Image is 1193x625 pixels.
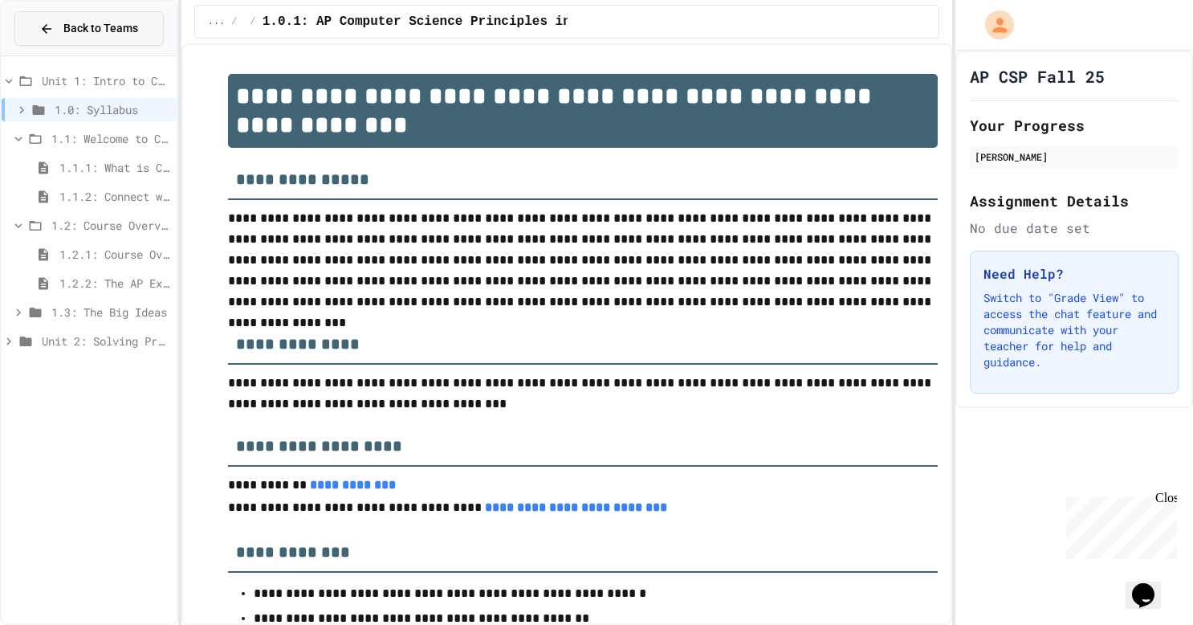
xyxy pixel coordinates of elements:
[208,15,226,28] span: ...
[59,188,170,205] span: 1.1.2: Connect with Your World
[263,12,748,31] span: 1.0.1: AP Computer Science Principles in Python Course Syllabus
[983,290,1165,370] p: Switch to "Grade View" to access the chat feature and communicate with your teacher for help and ...
[975,149,1174,164] div: [PERSON_NAME]
[970,114,1179,137] h2: Your Progress
[42,72,170,89] span: Unit 1: Intro to Computer Science
[63,20,138,37] span: Back to Teams
[14,11,164,46] button: Back to Teams
[1060,491,1177,559] iframe: chat widget
[6,6,111,102] div: Chat with us now!Close
[250,15,256,28] span: /
[51,217,170,234] span: 1.2: Course Overview and the AP Exam
[51,130,170,147] span: 1.1: Welcome to Computer Science
[42,333,170,349] span: Unit 2: Solving Problems in Computer Science
[59,275,170,292] span: 1.2.2: The AP Exam
[970,219,1179,238] div: No due date set
[970,65,1105,88] h1: AP CSP Fall 25
[51,304,170,321] span: 1.3: The Big Ideas
[59,246,170,263] span: 1.2.1: Course Overview
[970,190,1179,212] h2: Assignment Details
[968,6,1018,43] div: My Account
[59,159,170,176] span: 1.1.1: What is Computer Science?
[55,101,170,118] span: 1.0: Syllabus
[231,15,237,28] span: /
[983,264,1165,284] h3: Need Help?
[1126,561,1177,609] iframe: chat widget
